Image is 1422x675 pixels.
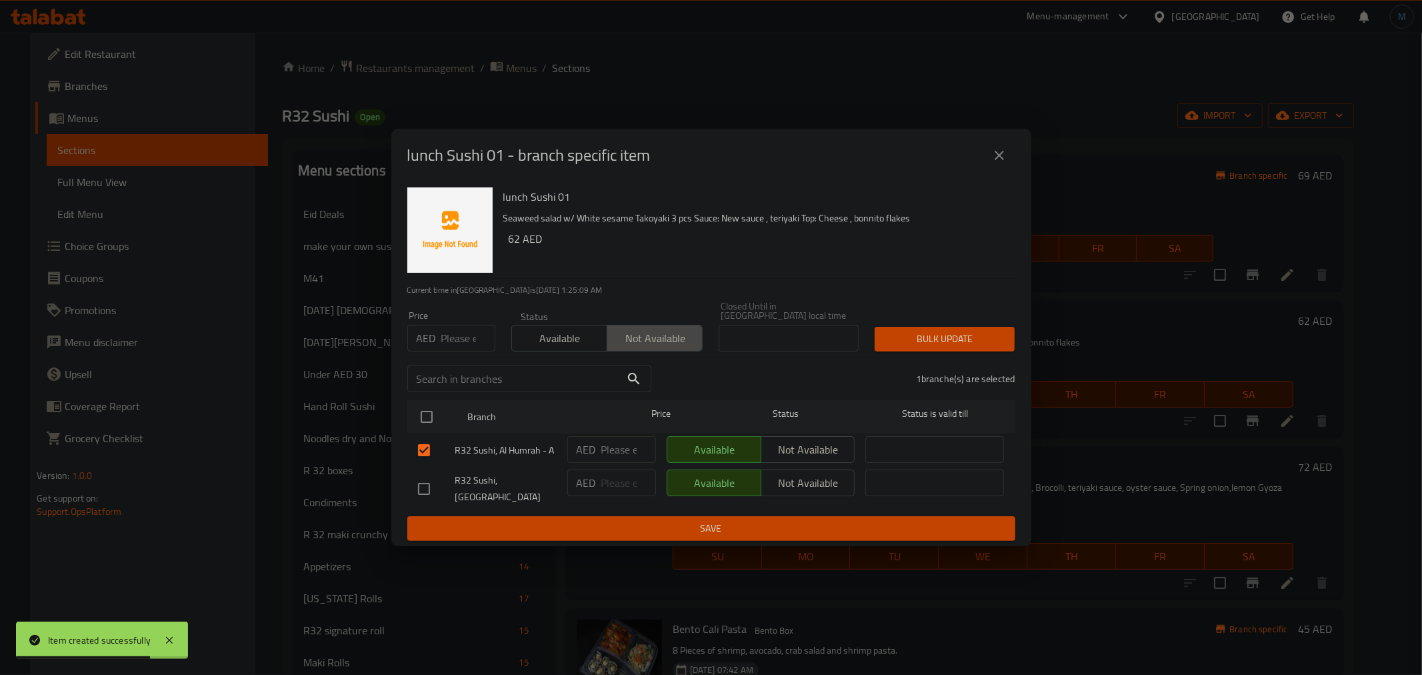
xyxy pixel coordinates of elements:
[407,187,493,273] img: lunch Sushi 01
[467,409,606,426] span: Branch
[418,520,1005,537] span: Save
[455,472,557,506] span: R32 Sushi, [GEOGRAPHIC_DATA]
[577,442,596,458] p: AED
[617,406,705,422] span: Price
[511,325,607,352] button: Available
[577,475,596,491] p: AED
[517,329,602,348] span: Available
[865,406,1004,422] span: Status is valid till
[407,516,1015,541] button: Save
[673,440,756,460] span: Available
[407,366,621,392] input: Search in branches
[417,330,436,346] p: AED
[503,187,1005,206] h6: lunch Sushi 01
[983,139,1015,171] button: close
[767,440,850,460] span: Not available
[716,406,855,422] span: Status
[613,329,697,348] span: Not available
[885,331,1004,348] span: Bulk update
[455,442,557,459] span: R32 Sushi, Al Humrah - A
[48,633,151,648] div: Item created successfully
[607,325,703,352] button: Not available
[601,470,656,496] input: Please enter price
[667,436,761,463] button: Available
[503,210,1005,227] p: Seaweed salad w/ White sesame Takoyaki 3 pcs Sauce: New sauce , teriyaki Top: Cheese , bonnito fl...
[916,372,1015,386] p: 1 branche(s) are selected
[761,436,855,463] button: Not available
[407,145,651,166] h2: lunch Sushi 01 - branch specific item
[509,229,1005,248] h6: 62 AED
[407,284,1015,296] p: Current time in [GEOGRAPHIC_DATA] is [DATE] 1:25:09 AM
[601,436,656,463] input: Please enter price
[875,327,1015,352] button: Bulk update
[441,325,495,352] input: Please enter price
